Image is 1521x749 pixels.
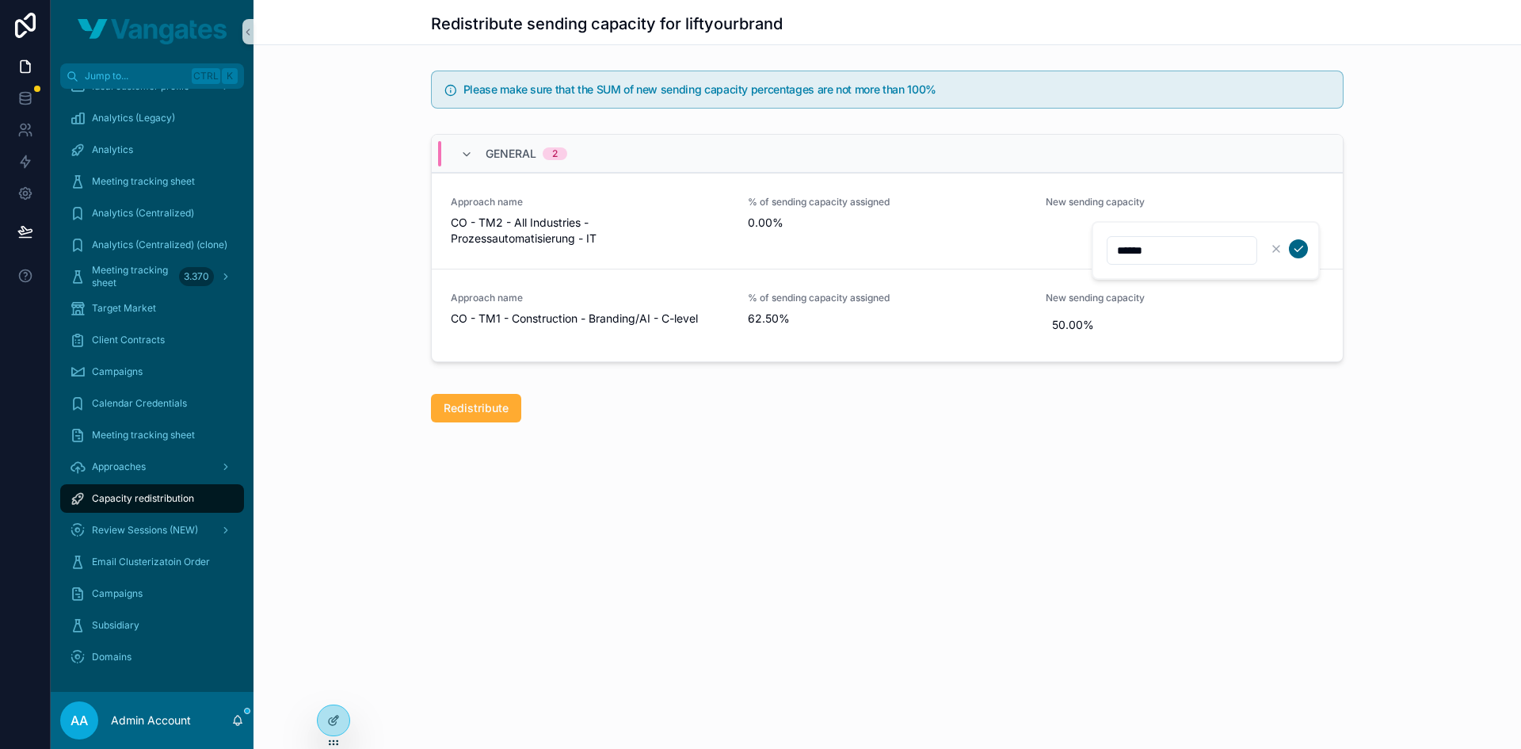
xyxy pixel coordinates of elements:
[51,89,253,692] div: scrollable content
[92,302,156,315] span: Target Market
[552,147,558,160] div: 2
[92,524,198,537] span: Review Sessions (NEW)
[60,63,244,89] button: Jump to...CtrlK
[60,484,244,513] a: Capacity redistribution
[92,175,195,188] span: Meeting tracking sheet
[60,389,244,418] a: Calendar Credentials
[92,556,210,568] span: Email Clusterizatoin Order
[92,264,173,289] span: Meeting tracking sheet
[432,269,1343,361] a: Approach nameCO - TM1 - Construction - Branding/AI - C-level% of sending capacity assigned62.50%N...
[451,196,729,208] span: Approach name
[60,136,244,164] a: Analytics
[92,651,132,663] span: Domains
[60,579,244,608] a: Campaigns
[92,460,146,473] span: Approaches
[1052,317,1317,333] span: 50.00%
[92,397,187,410] span: Calendar Credentials
[444,400,509,416] span: Redistribute
[92,207,194,220] span: Analytics (Centralized)
[451,311,729,327] span: CO - TM1 - Construction - Branding/AI - C-level
[60,231,244,259] a: Analytics (Centralized) (clone)
[463,84,1330,95] h5: Please make sure that the SUM of new sending capacity percentages are not more than 100%
[60,326,244,354] a: Client Contracts
[111,713,191,728] p: Admin Account
[92,143,133,156] span: Analytics
[431,394,521,422] button: Redistribute
[748,292,1026,304] span: % of sending capacity assigned
[92,587,143,600] span: Campaigns
[60,357,244,386] a: Campaigns
[60,167,244,196] a: Meeting tracking sheet
[92,239,227,251] span: Analytics (Centralized) (clone)
[85,70,185,82] span: Jump to...
[748,311,1026,327] span: 62.50%
[451,215,729,246] span: CO - TM2 - All Industries - Prozessautomatisierung - IT
[179,267,214,286] div: 3.370
[60,199,244,227] a: Analytics (Centralized)
[92,112,175,124] span: Analytics (Legacy)
[60,104,244,132] a: Analytics (Legacy)
[60,643,244,671] a: Domains
[78,19,227,44] img: App logo
[92,619,139,632] span: Subsidiary
[432,173,1343,269] a: Approach nameCO - TM2 - All Industries - Prozessautomatisierung - IT% of sending capacity assigne...
[60,262,244,291] a: Meeting tracking sheet3.370
[92,429,195,441] span: Meeting tracking sheet
[60,611,244,640] a: Subsidiary
[1046,292,1324,304] span: New sending capacity
[92,492,194,505] span: Capacity redistribution
[192,68,220,84] span: Ctrl
[92,334,165,346] span: Client Contracts
[748,196,1026,208] span: % of sending capacity assigned
[92,365,143,378] span: Campaigns
[486,146,536,162] span: General
[60,421,244,449] a: Meeting tracking sheet
[60,516,244,545] a: Review Sessions (NEW)
[748,215,1026,231] span: 0.00%
[60,548,244,576] a: Email Clusterizatoin Order
[223,70,236,82] span: K
[431,13,783,35] h1: Redistribute sending capacity for liftyourbrand
[1046,196,1324,208] span: New sending capacity
[60,294,244,323] a: Target Market
[71,711,88,730] span: AA
[60,453,244,481] a: Approaches
[451,292,729,304] span: Approach name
